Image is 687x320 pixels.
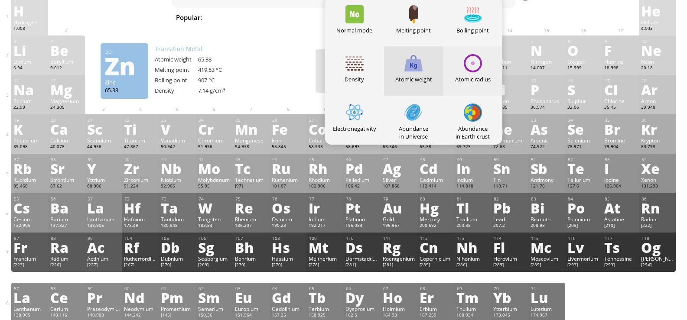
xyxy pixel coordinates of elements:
[531,83,563,97] div: P
[493,223,526,229] div: 207.2
[531,157,563,162] div: 51
[50,183,83,190] div: 87.62
[198,87,241,94] div: 7.14 g/cm
[567,137,600,144] div: Selenium
[604,137,637,144] div: Bromine
[161,117,193,123] div: 23
[456,216,489,223] div: Thallium
[13,26,46,32] div: 1.008
[235,216,267,223] div: Rhenium
[14,196,46,202] div: 55
[124,223,156,229] div: 178.49
[345,162,378,175] div: Pd
[604,83,637,97] div: Cl
[13,223,46,229] div: 132.905
[13,144,46,151] div: 39.098
[494,39,526,44] div: 6
[13,201,46,215] div: Cs
[604,97,637,104] div: Chlorine
[493,176,526,183] div: Tin
[51,78,83,84] div: 12
[309,137,341,144] div: Cobalt
[13,83,46,97] div: Na
[124,162,156,175] div: Zr
[13,43,46,57] div: Li
[641,19,674,26] div: Helium
[567,183,600,190] div: 127.6
[345,201,378,215] div: Pt
[235,183,267,190] div: [97]
[493,162,526,175] div: Sn
[50,216,83,223] div: Barium
[567,122,600,136] div: Se
[13,4,46,18] div: H
[493,97,526,104] div: Silicon
[604,122,637,136] div: Br
[641,176,674,183] div: Xenon
[235,201,267,215] div: Re
[493,122,526,136] div: Ge
[325,125,384,133] div: Electronegativity
[641,137,674,144] div: Krypton
[641,183,674,190] div: 131.293
[124,216,156,223] div: Hafnium
[641,78,674,84] div: 18
[568,196,600,202] div: 84
[51,196,83,202] div: 56
[198,76,241,84] div: 907 °C
[345,216,378,223] div: Platinum
[383,162,415,175] div: Ag
[309,117,341,123] div: 27
[198,223,231,229] div: 183.84
[51,39,83,44] div: 4
[531,97,563,104] div: Phosphorus
[456,223,489,229] div: 204.38
[383,183,415,190] div: 107.868
[87,144,120,151] div: 44.956
[346,196,378,202] div: 78
[605,78,637,84] div: 17
[531,216,563,223] div: Bismuth
[567,201,600,215] div: Po
[604,58,637,65] div: Fluorine
[567,104,600,111] div: 32.06
[51,117,83,123] div: 20
[384,75,443,83] div: Atomic weight
[235,137,267,144] div: Manganese
[641,216,674,223] div: Radon
[383,216,415,223] div: Gold
[13,104,46,111] div: 22.99
[161,201,193,215] div: Ta
[161,144,193,151] div: 50.942
[641,157,674,162] div: 54
[235,223,267,229] div: 186.207
[13,137,46,144] div: Potassium
[14,39,46,44] div: 3
[383,157,415,162] div: 47
[87,137,120,144] div: Scandium
[604,43,637,57] div: F
[50,83,83,97] div: Mg
[493,43,526,57] div: C
[531,223,563,229] div: 208.98
[531,196,563,202] div: 83
[272,223,304,229] div: 190.23
[345,223,378,229] div: 195.084
[13,176,46,183] div: Rubidium
[50,122,83,136] div: Ca
[531,162,563,175] div: Sb
[87,162,120,175] div: Y
[235,162,267,175] div: Tc
[270,12,299,23] span: Water
[641,83,674,97] div: Ar
[235,144,267,151] div: 54.938
[312,17,315,23] sub: 2
[568,39,600,44] div: 8
[88,117,120,123] div: 21
[50,176,83,183] div: Strontium
[531,78,563,84] div: 15
[604,201,637,215] div: At
[345,176,378,183] div: Palladium
[272,176,304,183] div: Ruthenium
[198,176,231,183] div: Molybdenum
